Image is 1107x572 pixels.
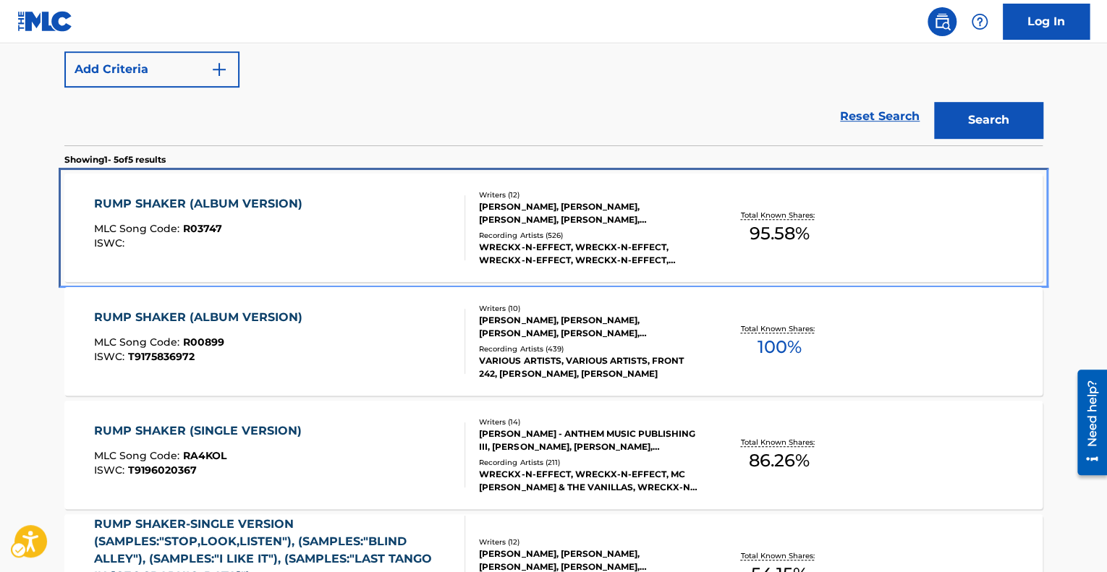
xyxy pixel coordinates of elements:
span: 86.26 % [749,448,810,474]
img: help [971,13,988,30]
button: Search [934,102,1043,138]
div: [PERSON_NAME], [PERSON_NAME], [PERSON_NAME], [PERSON_NAME], [PERSON_NAME], [PERSON_NAME], [PERSON... [479,314,697,340]
p: Total Known Shares: [740,550,818,561]
span: 95.58 % [749,221,809,247]
div: RUMP SHAKER (ALBUM VERSION) [94,195,310,213]
img: 9d2ae6d4665cec9f34b9.svg [211,61,228,78]
span: 100 % [757,334,801,360]
p: Total Known Shares: [740,323,818,334]
a: RUMP SHAKER (ALBUM VERSION)MLC Song Code:R03747ISWC:Writers (12)[PERSON_NAME], [PERSON_NAME], [PE... [64,174,1043,282]
span: R00899 [183,336,224,349]
a: RUMP SHAKER (SINGLE VERSION)MLC Song Code:RA4KOLISWC:T9196020367Writers (14)[PERSON_NAME] - ANTHE... [64,401,1043,509]
img: MLC Logo [17,11,73,32]
p: Total Known Shares: [740,210,818,221]
a: Reset Search [833,101,927,132]
div: Recording Artists ( 526 ) [479,230,697,241]
div: Recording Artists ( 439 ) [479,343,697,354]
p: Total Known Shares: [740,437,818,448]
div: WRECKX-N-EFFECT, WRECKX-N-EFFECT, WRECKX-N-EFFECT, WRECKX-N-EFFECT, WRECKX-N-EFFECT [479,241,697,267]
span: R03747 [183,222,222,235]
span: MLC Song Code : [94,449,183,462]
button: Add Criteria [64,51,239,87]
span: ISWC : [94,350,128,363]
div: Writers ( 14 ) [479,417,697,427]
div: [PERSON_NAME] - ANTHEM MUSIC PUBLISHING III, [PERSON_NAME], [PERSON_NAME], [PERSON_NAME], [PERSON... [479,427,697,453]
div: Writers ( 12 ) [479,189,697,200]
div: Writers ( 10 ) [479,303,697,314]
span: ISWC : [94,464,128,477]
div: [PERSON_NAME], [PERSON_NAME], [PERSON_NAME], [PERSON_NAME], [PERSON_NAME], [PERSON_NAME], [PERSON... [479,200,697,226]
span: T9196020367 [128,464,197,477]
div: WRECKX-N-EFFECT, WRECKX-N-EFFECT, MC [PERSON_NAME] & THE VANILLAS, WRECKX-N-EFFECT, WRECKX-N-EFFECT [479,468,697,494]
div: Recording Artists ( 211 ) [479,457,697,468]
p: Showing 1 - 5 of 5 results [64,153,166,166]
div: RUMP SHAKER (SINGLE VERSION) [94,422,309,440]
div: Writers ( 12 ) [479,537,697,547]
span: T9175836972 [128,350,195,363]
span: ISWC : [94,236,128,249]
div: RUMP SHAKER (ALBUM VERSION) [94,309,310,326]
a: Log In [1003,4,1090,40]
span: MLC Song Code : [94,336,183,349]
span: MLC Song Code : [94,222,183,235]
div: VARIOUS ARTISTS, VARIOUS ARTISTS, FRONT 242, [PERSON_NAME], [PERSON_NAME] [479,354,697,380]
a: RUMP SHAKER (ALBUM VERSION)MLC Song Code:R00899ISWC:T9175836972Writers (10)[PERSON_NAME], [PERSON... [64,287,1043,396]
iframe: Iframe | Resource Center [1066,364,1107,480]
img: search [933,13,951,30]
span: RA4KOL [183,449,226,462]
